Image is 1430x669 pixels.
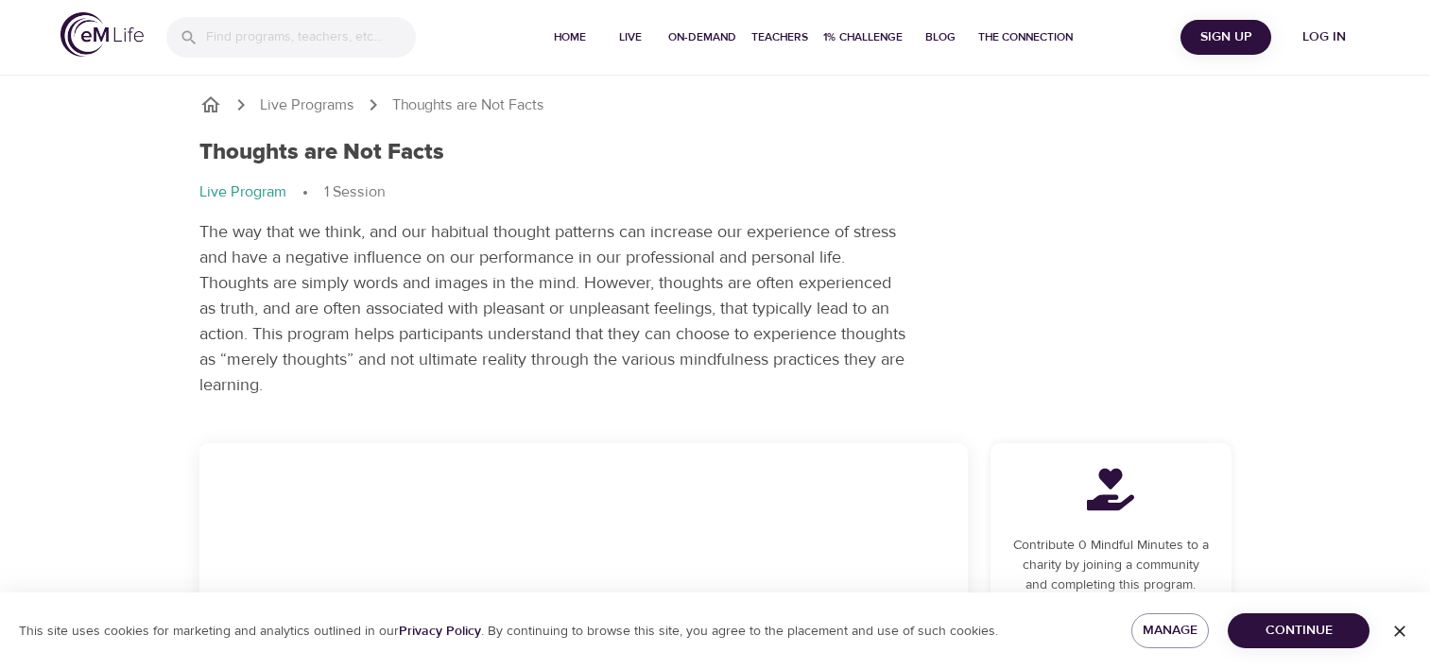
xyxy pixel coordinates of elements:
span: The Connection [978,27,1073,47]
button: Continue [1228,613,1370,648]
nav: breadcrumb [199,94,1232,116]
span: Home [547,27,593,47]
button: Log in [1279,20,1370,55]
span: Sign Up [1188,26,1264,49]
span: Log in [1286,26,1362,49]
a: Privacy Policy [399,623,481,640]
span: Continue [1243,619,1354,643]
span: 1% Challenge [823,27,903,47]
nav: breadcrumb [199,181,1232,204]
a: Live Programs [260,94,354,116]
span: Live [608,27,653,47]
p: 1 Session [324,181,385,203]
span: Manage [1146,619,1195,643]
p: Live Program [199,181,286,203]
span: Teachers [751,27,808,47]
h1: Thoughts are Not Facts [199,139,444,166]
img: logo [60,12,144,57]
span: Blog [918,27,963,47]
p: The way that we think, and our habitual thought patterns can increase our experience of stress an... [199,219,908,398]
button: Manage [1131,613,1210,648]
p: Contribute 0 Mindful Minutes to a charity by joining a community and completing this program. [1013,536,1209,595]
span: On-Demand [668,27,736,47]
button: Sign Up [1180,20,1271,55]
input: Find programs, teachers, etc... [206,17,416,58]
p: Thoughts are Not Facts [392,94,544,116]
